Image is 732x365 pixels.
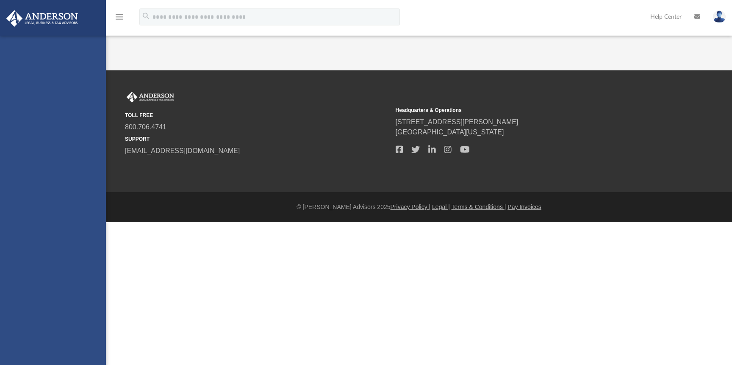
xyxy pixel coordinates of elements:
i: menu [114,12,125,22]
div: © [PERSON_NAME] Advisors 2025 [106,203,732,212]
img: Anderson Advisors Platinum Portal [4,10,80,27]
a: menu [114,16,125,22]
a: [EMAIL_ADDRESS][DOMAIN_NAME] [125,147,240,154]
a: [GEOGRAPHIC_DATA][US_STATE] [396,128,504,136]
a: 800.706.4741 [125,123,166,131]
a: Pay Invoices [507,203,541,210]
small: Headquarters & Operations [396,106,660,114]
a: [STREET_ADDRESS][PERSON_NAME] [396,118,518,125]
img: Anderson Advisors Platinum Portal [125,92,176,103]
a: Legal | [432,203,450,210]
img: User Pic [713,11,726,23]
small: SUPPORT [125,135,390,143]
a: Terms & Conditions | [452,203,506,210]
small: TOLL FREE [125,111,390,119]
i: search [141,11,151,21]
a: Privacy Policy | [391,203,431,210]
